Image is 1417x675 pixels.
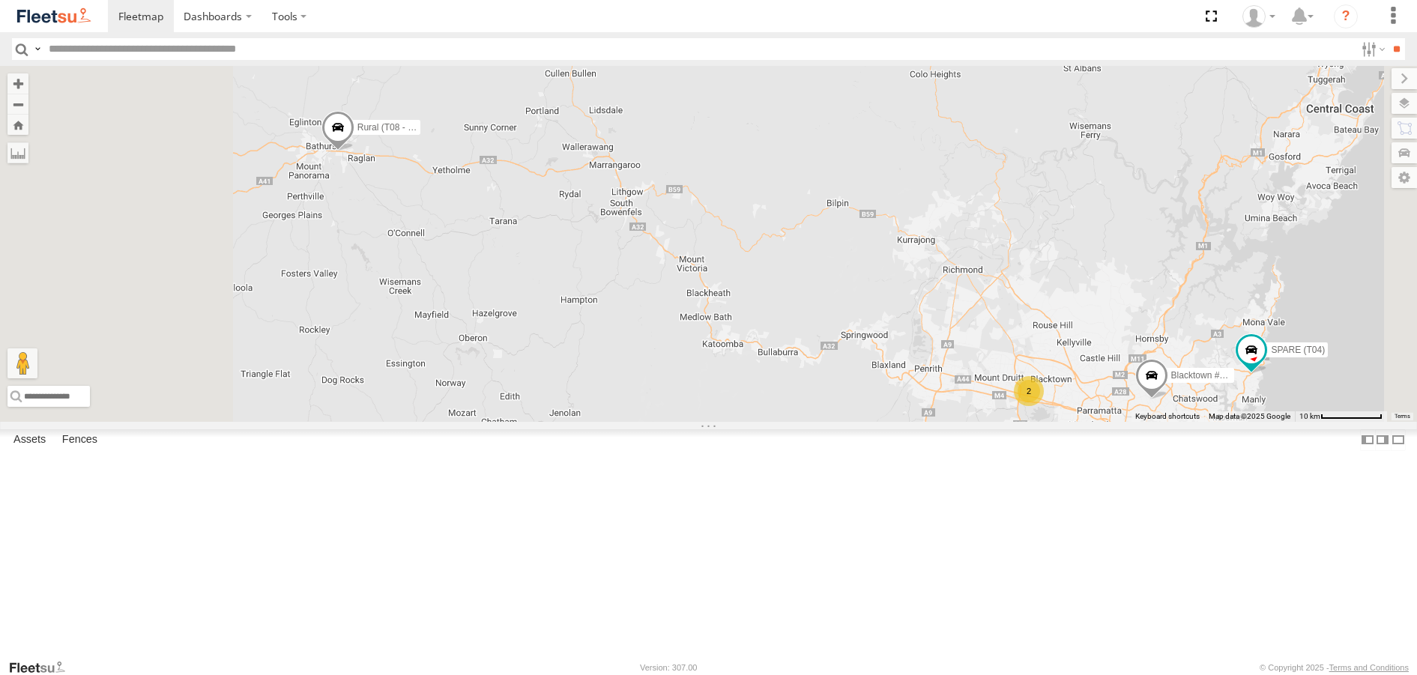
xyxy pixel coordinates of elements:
[1299,412,1320,420] span: 10 km
[1260,663,1409,672] div: © Copyright 2025 -
[6,430,53,451] label: Assets
[7,94,28,115] button: Zoom out
[7,348,37,378] button: Drag Pegman onto the map to open Street View
[8,660,77,675] a: Visit our Website
[1237,5,1281,28] div: Darren Small
[1392,167,1417,188] label: Map Settings
[1209,412,1290,420] span: Map data ©2025 Google
[1391,429,1406,451] label: Hide Summary Table
[55,430,105,451] label: Fences
[1014,376,1044,406] div: 2
[640,663,697,672] div: Version: 307.00
[1334,4,1358,28] i: ?
[1360,429,1375,451] label: Dock Summary Table to the Left
[1135,411,1200,422] button: Keyboard shortcuts
[7,142,28,163] label: Measure
[1395,413,1410,419] a: Terms (opens in new tab)
[1356,38,1388,60] label: Search Filter Options
[357,123,484,133] span: Rural (T08 - [PERSON_NAME])
[31,38,43,60] label: Search Query
[1271,345,1325,355] span: SPARE (T04)
[7,73,28,94] button: Zoom in
[1375,429,1390,451] label: Dock Summary Table to the Right
[1170,370,1330,381] span: Blacktown #2 (T05 - [PERSON_NAME])
[7,115,28,135] button: Zoom Home
[15,6,93,26] img: fleetsu-logo-horizontal.svg
[1329,663,1409,672] a: Terms and Conditions
[1295,411,1387,422] button: Map scale: 10 km per 79 pixels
